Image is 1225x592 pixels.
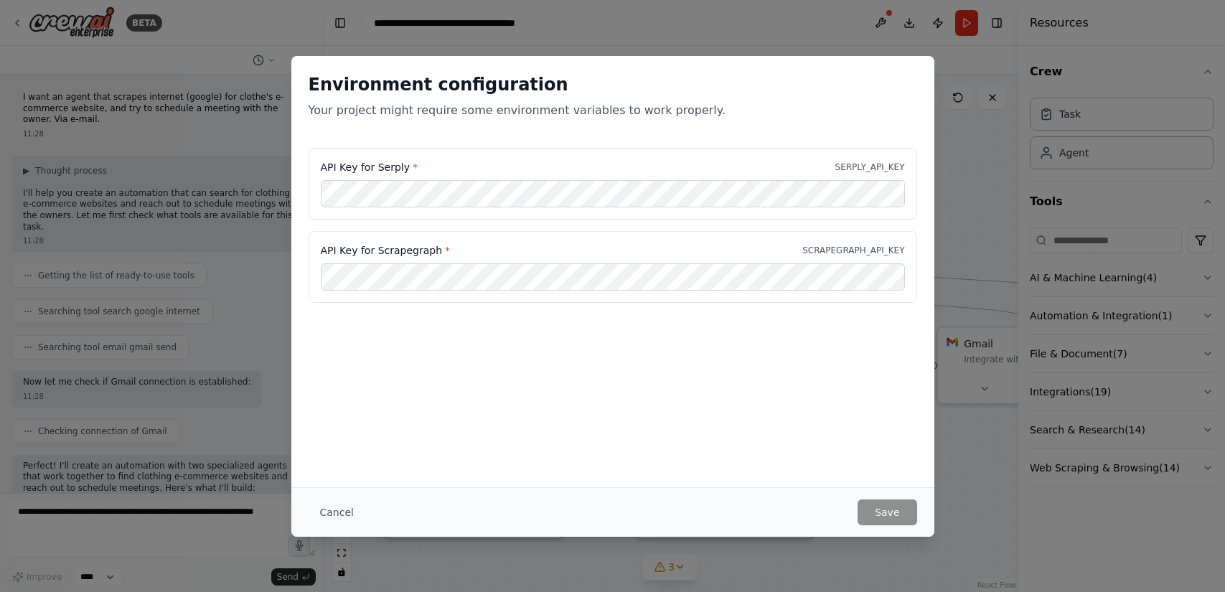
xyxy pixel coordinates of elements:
button: Cancel [309,499,365,525]
h2: Environment configuration [309,73,917,96]
label: API Key for Scrapegraph [321,243,451,258]
button: Save [858,499,916,525]
p: Your project might require some environment variables to work properly. [309,102,917,119]
p: SCRAPEGRAPH_API_KEY [802,245,904,256]
label: API Key for Serply [321,160,418,174]
p: SERPLY_API_KEY [835,161,905,173]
